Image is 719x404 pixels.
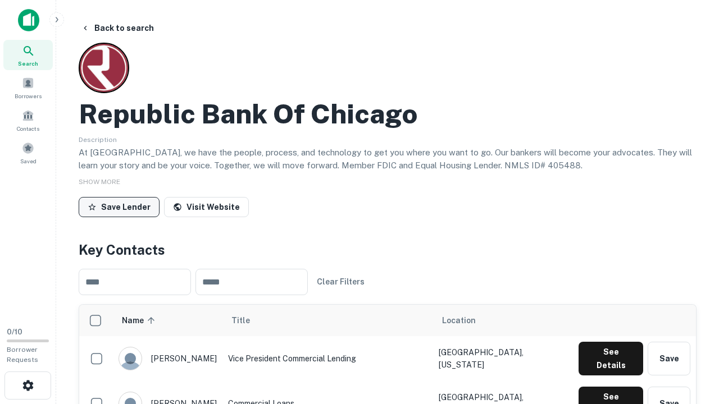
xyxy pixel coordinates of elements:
button: Save Lender [79,197,160,217]
button: Back to search [76,18,158,38]
p: At [GEOGRAPHIC_DATA], we have the people, process, and technology to get you where you want to go... [79,146,697,172]
button: Clear Filters [312,272,369,292]
th: Location [433,305,573,336]
img: capitalize-icon.png [18,9,39,31]
span: Saved [20,157,37,166]
span: Contacts [17,124,39,133]
a: Search [3,40,53,70]
span: Search [18,59,38,68]
td: [GEOGRAPHIC_DATA], [US_STATE] [433,336,573,381]
span: Title [231,314,265,327]
div: [PERSON_NAME] [119,347,217,370]
h4: Key Contacts [79,240,697,260]
h2: Republic Bank Of Chicago [79,98,418,130]
button: See Details [579,342,643,375]
td: Vice President Commercial Lending [222,336,433,381]
span: Borrowers [15,91,42,100]
span: 0 / 10 [7,328,22,336]
button: Save [648,342,690,375]
a: Saved [3,137,53,168]
img: 9c8pery4andzj6ohjkjp54ma2 [119,347,142,370]
a: Visit Website [164,197,249,217]
span: Name [122,314,158,327]
a: Contacts [3,105,53,135]
span: SHOW MORE [79,178,120,186]
th: Title [222,305,433,336]
span: Location [442,314,476,327]
iframe: Chat Widget [663,314,719,368]
span: Description [79,136,117,144]
th: Name [113,305,222,336]
span: Borrower Requests [7,346,38,364]
a: Borrowers [3,72,53,103]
